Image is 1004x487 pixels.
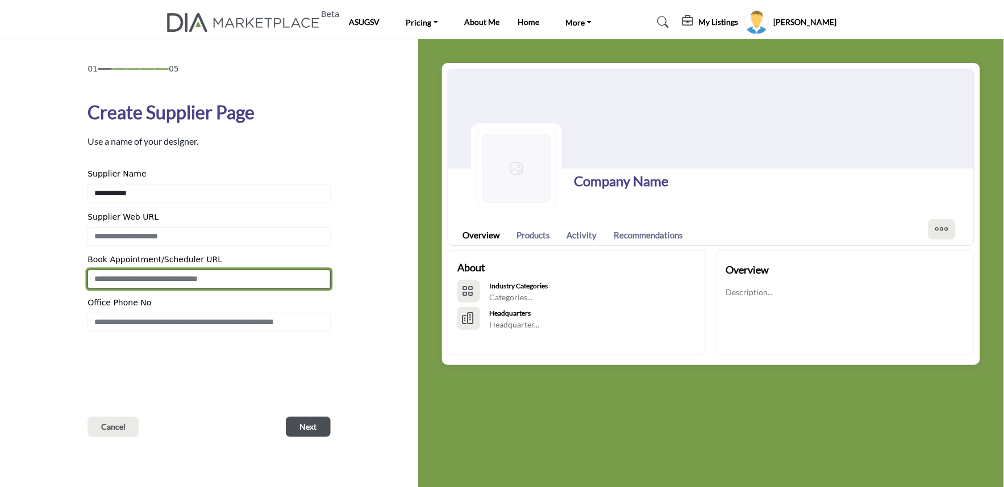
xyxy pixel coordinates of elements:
a: Recommendations [614,229,683,242]
a: Beta [167,13,326,32]
h2: Overview [726,262,769,278]
button: HeadQuarters [457,307,480,330]
button: Cancel [88,417,139,437]
label: Supplier Web URL [88,211,159,223]
a: Pricing [398,14,447,30]
b: Industry Categories [489,282,548,290]
a: Search [647,13,677,31]
p: Description... [726,287,773,298]
span: Next [300,421,317,433]
a: Overview [463,229,499,242]
b: Headquarters [489,309,531,317]
input: Enter Office Phone No Include country code e.g. +1.987.654.3210 [88,313,331,332]
button: Categories List [457,280,480,303]
p: Categories... [489,292,548,303]
input: Enter Book Appointment/Scheduler URL [88,270,331,289]
h1: Company Name [574,171,669,191]
p: Use a name of your designer. [88,135,198,148]
label: Book Appointment/Scheduler URL [88,254,222,266]
a: Home [518,17,539,27]
button: More Options [928,219,956,240]
h6: Beta [321,10,339,19]
button: Next [286,417,331,437]
a: Activity [567,229,597,242]
h2: About [457,260,485,275]
img: Cover Image [448,69,974,169]
a: More [557,14,599,30]
label: Supplier Name [88,168,146,180]
input: Enter Supplier Name [88,184,331,203]
a: Products [516,229,550,242]
a: About Me [464,17,499,27]
button: Show hide supplier dropdown [744,10,769,35]
span: 05 [169,63,179,75]
h1: Create Supplier Page [88,99,255,126]
a: ASUGSV [349,17,380,27]
h5: My Listings [699,17,739,27]
input: Enter Supplier Web URL [88,227,331,246]
div: My Listings [682,15,739,29]
label: Office Phone No [88,297,151,309]
span: Cancel [101,421,126,433]
img: Logo [477,129,556,208]
span: 01 [88,63,98,75]
h5: [PERSON_NAME] [774,16,837,28]
img: site Logo [167,13,326,32]
p: Headquarter... [489,319,539,330]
